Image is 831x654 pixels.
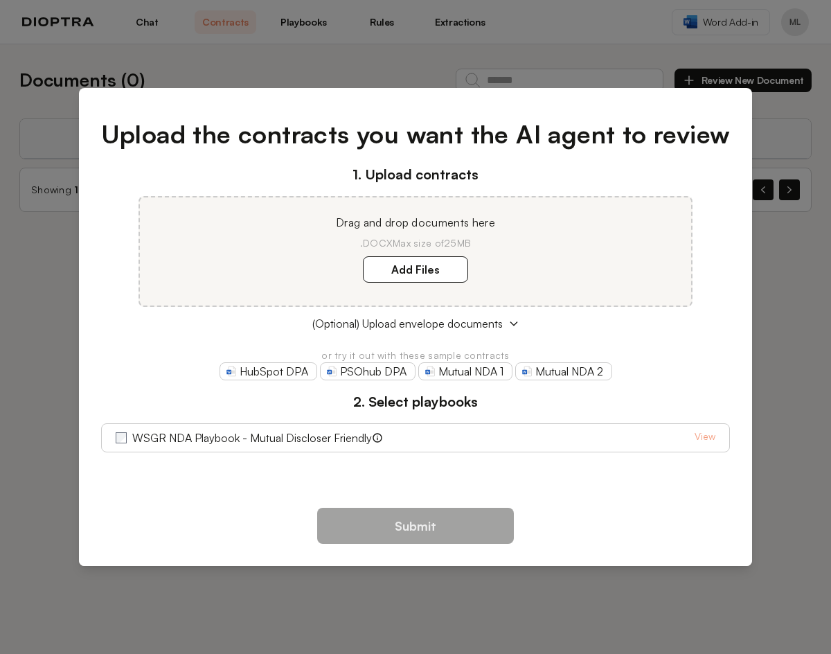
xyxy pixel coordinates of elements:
h3: 2. Select playbooks [101,391,731,412]
button: (Optional) Upload envelope documents [101,315,731,332]
a: Mutual NDA 2 [515,362,612,380]
h3: 1. Upload contracts [101,164,731,185]
label: Add Files [363,256,468,283]
p: or try it out with these sample contracts [101,348,731,362]
h1: Upload the contracts you want the AI agent to review [101,116,731,153]
span: (Optional) Upload envelope documents [312,315,503,332]
a: HubSpot DPA [220,362,317,380]
label: WSGR NDA Playbook - Mutual Discloser Friendly [132,430,372,446]
p: Drag and drop documents here [157,214,674,231]
a: View [695,430,715,446]
a: PSOhub DPA [320,362,415,380]
p: .DOCX Max size of 25MB [157,236,674,250]
a: Mutual NDA 1 [418,362,512,380]
button: Submit [317,508,514,544]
